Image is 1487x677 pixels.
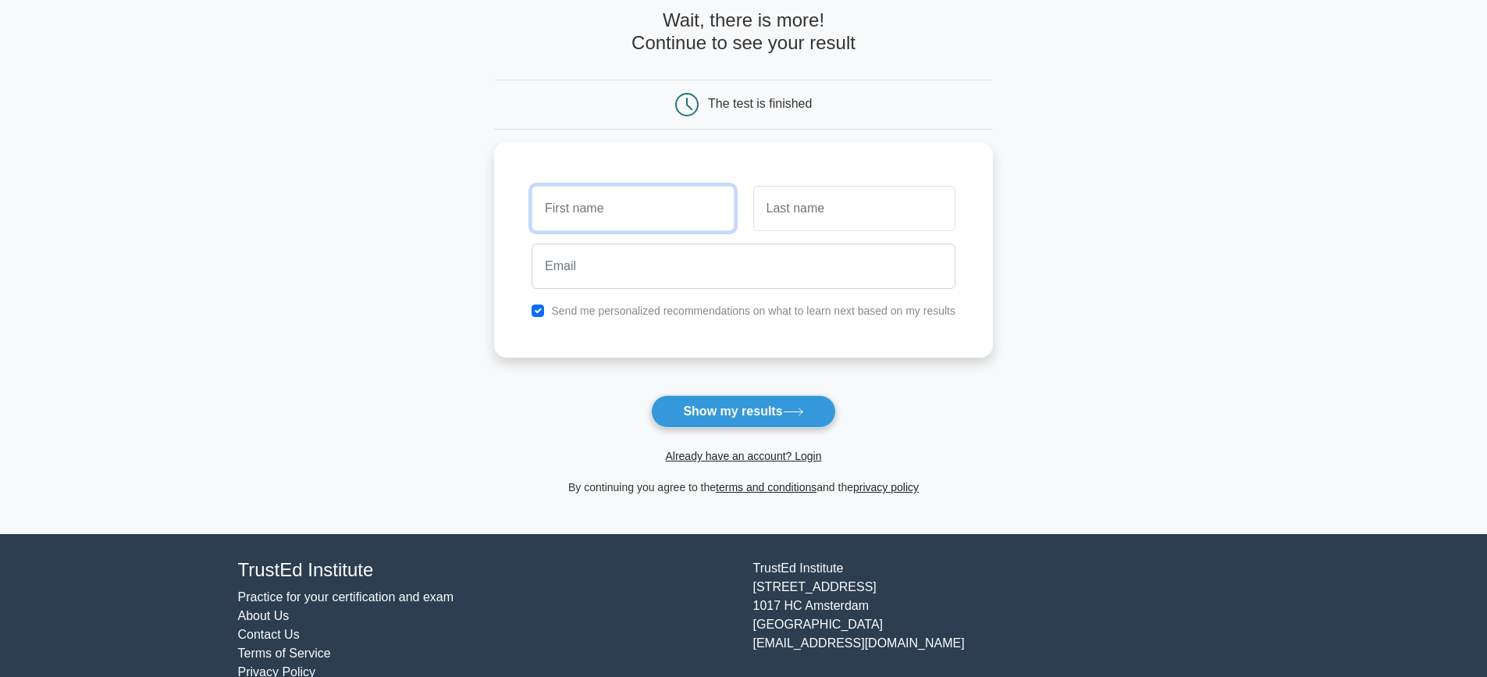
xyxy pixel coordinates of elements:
a: Practice for your certification and exam [238,590,454,604]
button: Show my results [651,395,835,428]
input: Last name [753,186,955,231]
a: About Us [238,609,290,622]
a: privacy policy [853,481,919,493]
h4: TrustEd Institute [238,559,735,582]
a: Contact Us [238,628,300,641]
div: By continuing you agree to the and the [485,478,1002,497]
label: Send me personalized recommendations on what to learn next based on my results [551,305,955,317]
a: Already have an account? Login [665,450,821,462]
a: Terms of Service [238,647,331,660]
input: First name [532,186,734,231]
h4: Wait, there is more! Continue to see your result [494,9,993,55]
input: Email [532,244,955,289]
a: terms and conditions [716,481,816,493]
div: The test is finished [708,97,812,110]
